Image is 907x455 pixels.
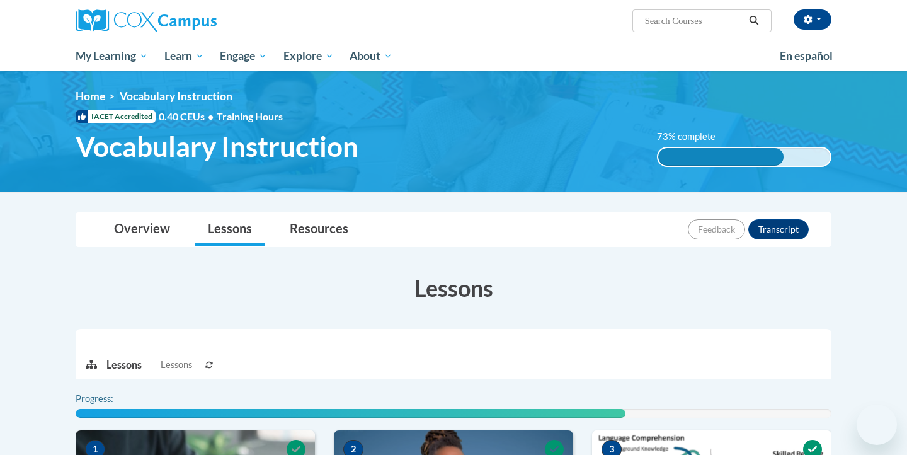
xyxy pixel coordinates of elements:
div: 73% complete [658,148,784,166]
span: Explore [283,49,334,64]
span: My Learning [76,49,148,64]
iframe: Button to launch messaging window [857,405,897,445]
button: Search [744,13,763,28]
a: En español [772,43,841,69]
a: Overview [101,213,183,246]
div: Main menu [57,42,850,71]
a: Learn [156,42,212,71]
a: Lessons [195,213,265,246]
span: About [350,49,392,64]
label: Progress: [76,392,148,406]
a: About [342,42,401,71]
span: Engage [220,49,267,64]
button: Account Settings [794,9,831,30]
span: • [208,110,214,122]
p: Lessons [106,358,142,372]
img: Cox Campus [76,9,217,32]
span: Learn [164,49,204,64]
label: 73% complete [657,130,729,144]
a: Resources [277,213,361,246]
span: Lessons [161,358,192,372]
span: En español [780,49,833,62]
h3: Lessons [76,272,831,304]
a: Explore [275,42,342,71]
a: Cox Campus [76,9,315,32]
span: 0.40 CEUs [159,110,217,124]
button: Transcript [748,219,809,239]
span: Training Hours [217,110,283,122]
input: Search Courses [644,13,744,28]
a: My Learning [67,42,156,71]
button: Feedback [688,219,745,239]
span: Vocabulary Instruction [76,130,358,163]
a: Engage [212,42,275,71]
span: IACET Accredited [76,110,156,123]
span: Vocabulary Instruction [120,89,232,103]
a: Home [76,89,105,103]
